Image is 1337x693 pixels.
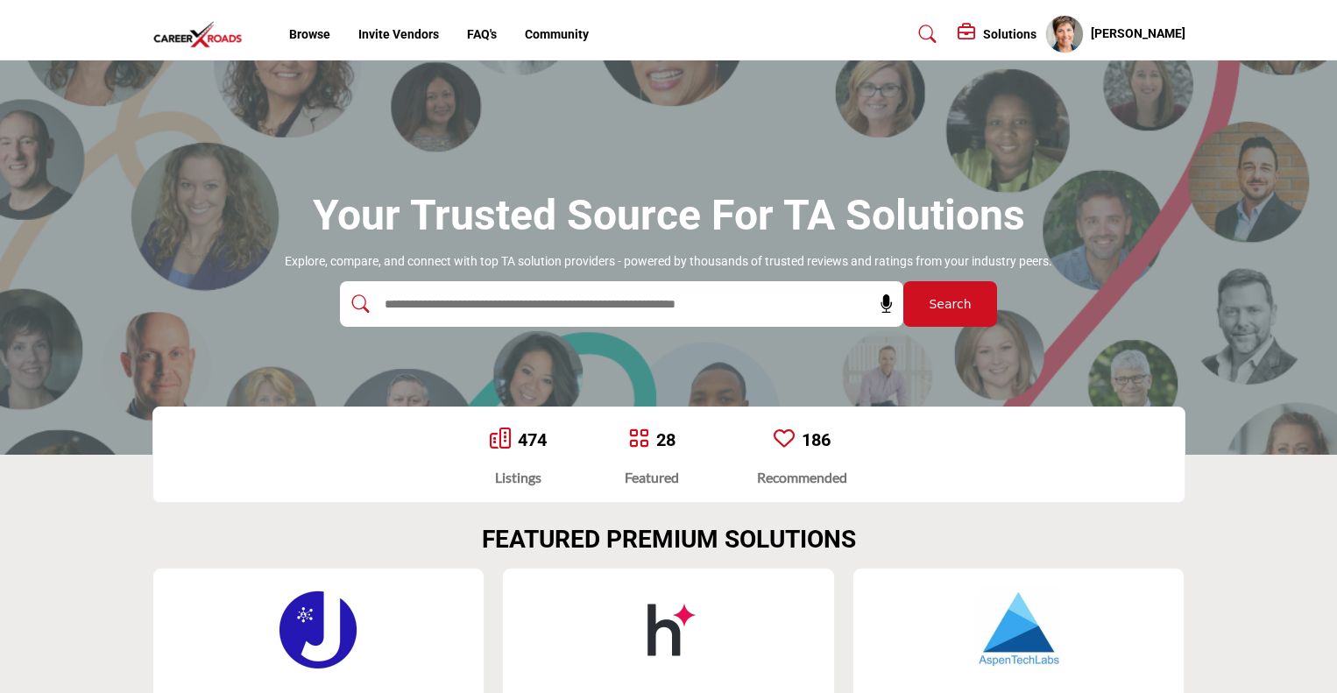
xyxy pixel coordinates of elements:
[285,253,1052,271] p: Explore, compare, and connect with top TA solution providers - powered by thousands of trusted re...
[903,281,997,327] button: Search
[929,295,971,314] span: Search
[628,428,649,452] a: Go to Featured
[490,467,547,488] div: Listings
[1091,25,1185,43] h5: [PERSON_NAME]
[274,586,362,674] img: Jobsync
[467,27,497,41] a: FAQ's
[757,467,847,488] div: Recommended
[313,188,1025,243] h1: Your Trusted Source for TA Solutions
[482,525,856,555] h2: FEATURED PREMIUM SOLUTIONS
[625,586,712,674] img: Hirevue
[902,20,948,48] a: Search
[1045,15,1084,53] button: Show hide supplier dropdown
[289,27,330,41] a: Browse
[625,467,679,488] div: Featured
[975,586,1063,674] img: Aspen Technology Labs, Inc.
[958,24,1036,45] div: Solutions
[774,428,795,452] a: Go to Recommended
[656,429,676,450] a: 28
[525,27,589,41] a: Community
[358,27,439,41] a: Invite Vendors
[152,20,252,49] img: Site Logo
[983,26,1036,42] h5: Solutions
[518,429,547,450] a: 474
[802,429,831,450] a: 186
